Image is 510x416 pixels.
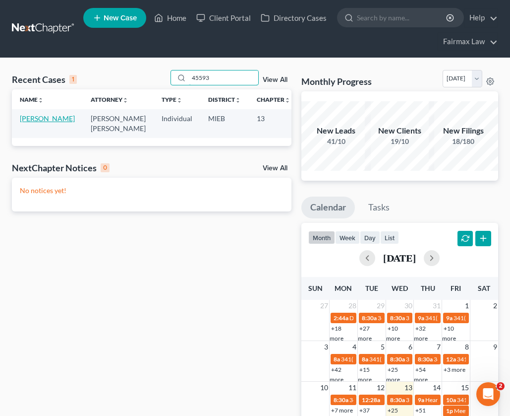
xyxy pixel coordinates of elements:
[162,96,182,103] a: Typeunfold_more
[383,253,416,263] h2: [DATE]
[362,396,380,404] span: 12:28a
[446,314,453,322] span: 9a
[492,300,498,312] span: 2
[357,8,448,27] input: Search by name...
[256,9,332,27] a: Directory Cases
[414,325,428,342] a: +32 more
[301,197,355,218] a: Calendar
[376,300,386,312] span: 29
[414,366,428,383] a: +54 more
[376,382,386,394] span: 12
[351,341,357,353] span: 4
[263,165,287,172] a: View All
[446,407,453,415] span: 1p
[380,341,386,353] span: 5
[438,33,498,51] a: Fairmax Law
[334,396,348,404] span: 8:30a
[488,382,498,394] span: 16
[406,355,502,363] span: 341(a) Meeting for [PERSON_NAME]
[432,382,442,394] span: 14
[436,341,442,353] span: 7
[365,125,434,137] div: New Clients
[335,284,352,292] span: Mon
[444,366,465,373] a: +3 more
[451,284,461,292] span: Fri
[149,9,191,27] a: Home
[341,355,437,363] span: 341(a) meeting for [PERSON_NAME]
[200,109,249,138] td: MIEB
[301,125,371,137] div: New Leads
[330,325,343,342] a: +18 more
[360,231,380,244] button: day
[418,314,424,322] span: 9a
[249,109,298,138] td: 13
[334,314,348,322] span: 2:44a
[390,396,405,404] span: 8:30a
[104,14,137,22] span: New Case
[358,325,372,342] a: +27 more
[12,73,77,85] div: Recent Cases
[284,97,290,103] i: unfold_more
[331,407,353,414] a: +7 more
[429,125,498,137] div: New Filings
[191,9,256,27] a: Client Portal
[263,76,287,83] a: View All
[386,325,400,342] a: +10 more
[301,75,372,87] h3: Monthly Progress
[464,341,470,353] span: 8
[20,96,44,103] a: Nameunfold_more
[476,382,500,406] iframe: Intercom live chat
[429,137,498,146] div: 18/180
[154,109,200,138] td: Individual
[349,396,446,404] span: 341(a) Meeting for [PERSON_NAME]
[323,341,329,353] span: 3
[347,300,357,312] span: 28
[497,382,505,390] span: 2
[442,325,456,342] a: +10 more
[20,114,75,123] a: [PERSON_NAME]
[407,341,413,353] span: 6
[386,366,400,383] a: +25 more
[358,366,372,383] a: +15 more
[478,284,490,292] span: Sat
[20,186,283,196] p: No notices yet!
[319,300,329,312] span: 27
[403,382,413,394] span: 13
[460,382,470,394] span: 15
[380,231,399,244] button: list
[347,382,357,394] span: 11
[381,396,470,404] span: Docket Text: for [PERSON_NAME]
[176,97,182,103] i: unfold_more
[403,300,413,312] span: 30
[308,284,323,292] span: Sun
[369,355,498,363] span: 341(a) Meeting of Creditors for [PERSON_NAME]
[257,96,290,103] a: Chapterunfold_more
[390,314,405,322] span: 8:30a
[446,355,456,363] span: 12a
[418,396,424,404] span: 9a
[392,284,408,292] span: Wed
[189,70,258,85] input: Search by name...
[418,355,433,363] span: 8:30a
[69,75,77,84] div: 1
[406,314,502,322] span: 341(a) Meeting for [PERSON_NAME]
[235,97,241,103] i: unfold_more
[362,314,377,322] span: 8:30a
[421,284,435,292] span: Thu
[91,96,128,103] a: Attorneyunfold_more
[122,97,128,103] i: unfold_more
[359,197,398,218] a: Tasks
[365,284,378,292] span: Tue
[334,355,340,363] span: 8a
[349,314,438,322] span: Docket Text: for [PERSON_NAME]
[432,300,442,312] span: 31
[208,96,241,103] a: Districtunfold_more
[446,396,456,404] span: 10a
[362,355,368,363] span: 8a
[301,137,371,146] div: 41/10
[464,300,470,312] span: 1
[308,231,335,244] button: month
[492,341,498,353] span: 9
[335,231,360,244] button: week
[101,163,110,172] div: 0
